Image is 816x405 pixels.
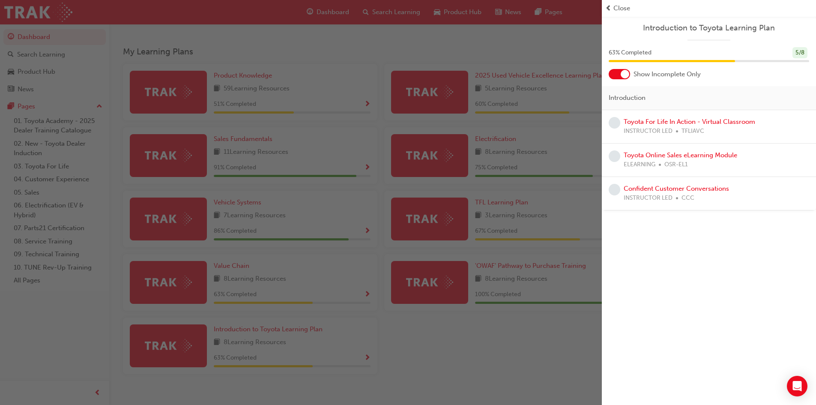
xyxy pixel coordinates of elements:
span: 63 % Completed [609,48,652,58]
span: learningRecordVerb_NONE-icon [609,150,620,162]
span: prev-icon [605,3,612,13]
a: Introduction to Toyota Learning Plan [609,23,809,33]
div: 5 / 8 [792,47,807,59]
div: Open Intercom Messenger [787,376,807,396]
span: Show Incomplete Only [634,69,701,79]
span: learningRecordVerb_NONE-icon [609,117,620,129]
button: prev-iconClose [605,3,813,13]
a: Confident Customer Conversations [624,185,729,192]
span: ELEARNING [624,160,655,170]
a: Toyota For Life In Action - Virtual Classroom [624,118,755,126]
span: OSR-EL1 [664,160,688,170]
span: INSTRUCTOR LED [624,193,673,203]
span: learningRecordVerb_NONE-icon [609,184,620,195]
span: Close [613,3,630,13]
span: CCC [681,193,694,203]
span: TFLIAVC [681,126,704,136]
span: INSTRUCTOR LED [624,126,673,136]
span: Introduction [609,93,646,103]
a: Toyota Online Sales eLearning Module [624,151,737,159]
